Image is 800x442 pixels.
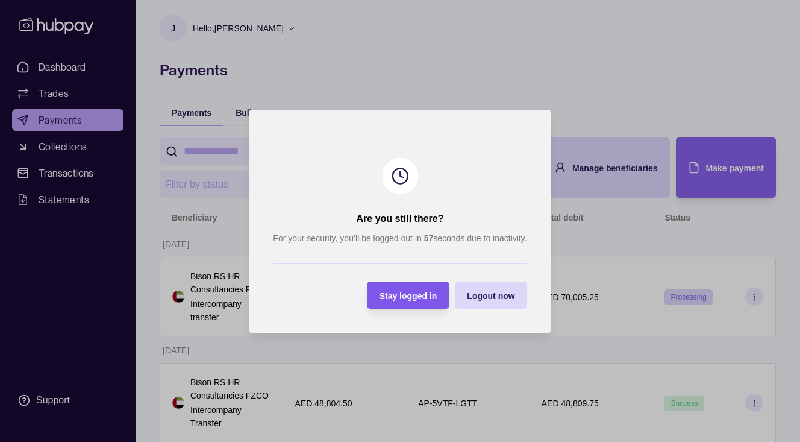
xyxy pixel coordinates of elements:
strong: 57 [424,233,434,243]
h2: Are you still there? [357,212,444,226]
span: Logout now [467,291,514,300]
p: For your security, you’ll be logged out in seconds due to inactivity. [273,232,527,245]
span: Stay logged in [380,291,437,300]
button: Stay logged in [367,282,449,309]
button: Logout now [455,282,527,309]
